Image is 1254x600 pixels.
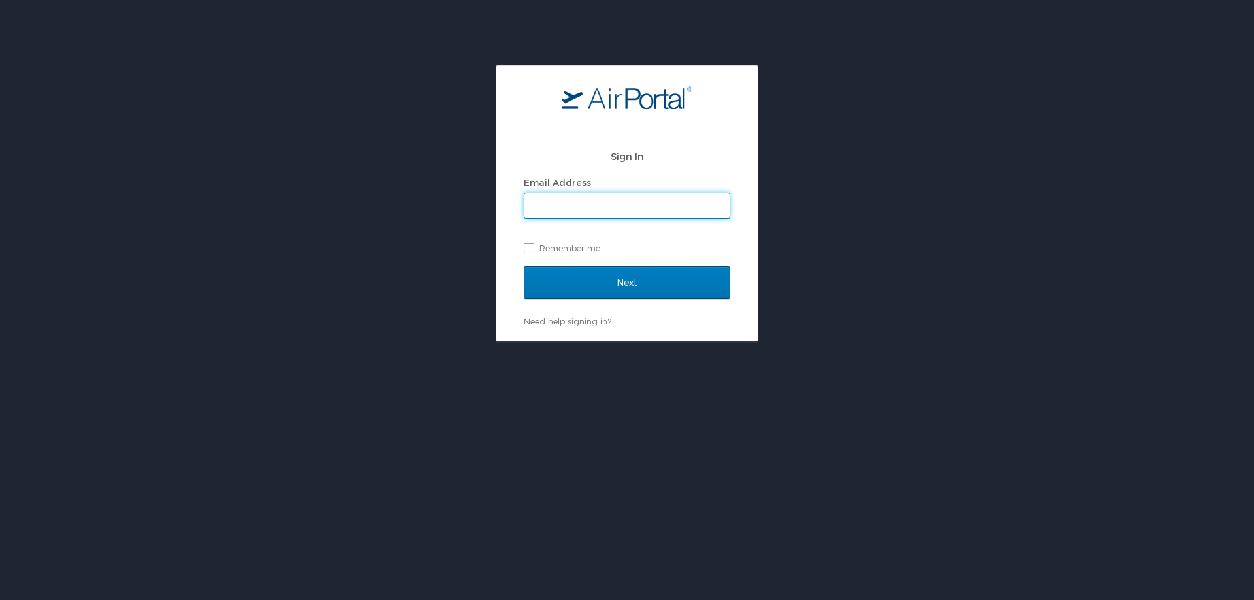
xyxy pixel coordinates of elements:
img: logo [562,86,692,109]
a: Need help signing in? [524,316,611,326]
h2: Sign In [524,149,730,164]
label: Remember me [524,238,730,258]
label: Email Address [524,177,591,188]
input: Next [524,266,730,299]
